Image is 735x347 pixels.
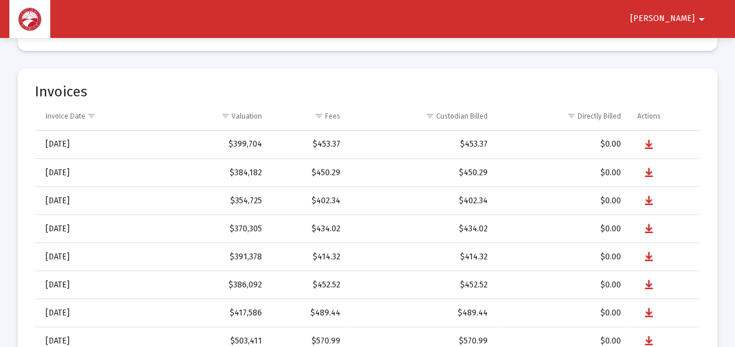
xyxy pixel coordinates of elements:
[18,8,42,31] img: Dashboard
[577,112,620,121] div: Directly Billed
[270,243,349,271] td: $414.32
[270,159,349,187] td: $450.29
[348,299,496,327] td: $489.44
[46,112,85,121] div: Invoice Date
[315,112,323,120] span: Show filter options for column 'Fees'
[348,131,496,159] td: $453.37
[637,112,660,121] div: Actions
[270,131,349,159] td: $453.37
[163,243,270,271] td: $391,378
[46,307,154,319] div: [DATE]
[567,112,575,120] span: Show filter options for column 'Directly Billed'
[496,159,629,187] td: $0.00
[348,271,496,299] td: $452.52
[232,112,262,121] div: Valuation
[348,243,496,271] td: $414.32
[270,102,349,130] td: Column Fees
[348,215,496,243] td: $434.02
[163,271,270,299] td: $386,092
[325,112,340,121] div: Fees
[221,112,230,120] span: Show filter options for column 'Valuation'
[616,7,723,30] button: [PERSON_NAME]
[46,223,154,235] div: [DATE]
[695,8,709,31] mat-icon: arrow_drop_down
[270,187,349,215] td: $402.34
[496,271,629,299] td: $0.00
[46,195,154,207] div: [DATE]
[163,299,270,327] td: $417,586
[496,243,629,271] td: $0.00
[46,138,154,150] div: [DATE]
[436,112,488,121] div: Custodian Billed
[163,187,270,215] td: $354,725
[46,167,154,179] div: [DATE]
[496,215,629,243] td: $0.00
[496,131,629,159] td: $0.00
[629,102,700,130] td: Column Actions
[348,187,496,215] td: $402.34
[87,112,96,120] span: Show filter options for column 'Invoice Date'
[163,215,270,243] td: $370,305
[496,299,629,327] td: $0.00
[270,299,349,327] td: $489.44
[46,335,154,347] div: [DATE]
[496,102,629,130] td: Column Directly Billed
[426,112,434,120] span: Show filter options for column 'Custodian Billed'
[46,251,154,263] div: [DATE]
[46,279,154,291] div: [DATE]
[163,131,270,159] td: $399,704
[270,215,349,243] td: $434.02
[630,14,695,24] span: [PERSON_NAME]
[35,102,163,130] td: Column Invoice Date
[496,187,629,215] td: $0.00
[348,102,496,130] td: Column Custodian Billed
[348,159,496,187] td: $450.29
[35,86,87,98] mat-card-title: Invoices
[270,271,349,299] td: $452.52
[163,102,270,130] td: Column Valuation
[163,159,270,187] td: $384,182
